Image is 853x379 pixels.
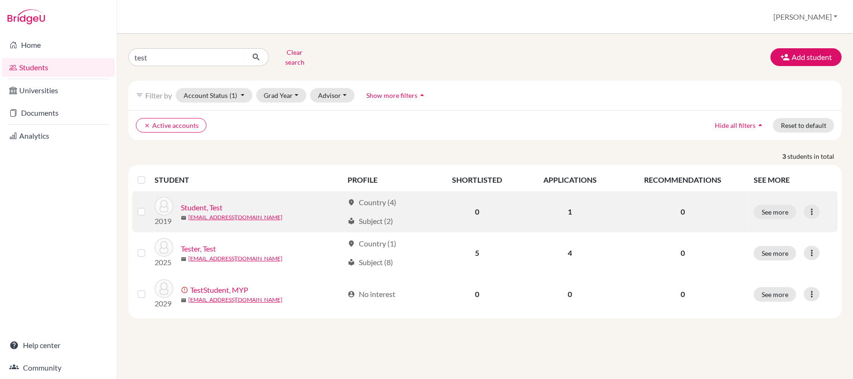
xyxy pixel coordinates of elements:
[181,286,190,294] span: error_outline
[155,197,173,216] img: Student, Test
[136,118,207,133] button: clearActive accounts
[181,243,216,254] a: Tester, Test
[623,247,742,259] p: 0
[756,120,765,130] i: arrow_drop_up
[769,8,842,26] button: [PERSON_NAME]
[181,256,186,262] span: mail
[773,118,834,133] button: Reset to default
[342,169,432,191] th: PROFILE
[2,126,115,145] a: Analytics
[2,336,115,355] a: Help center
[190,284,248,296] a: TestStudent, MYP
[2,81,115,100] a: Universities
[256,88,307,103] button: Grad Year
[432,274,522,315] td: 0
[188,254,282,263] a: [EMAIL_ADDRESS][DOMAIN_NAME]
[432,232,522,274] td: 5
[623,289,742,300] p: 0
[617,169,748,191] th: RECOMMENDATIONS
[348,289,395,300] div: No interest
[522,169,617,191] th: APPLICATIONS
[2,104,115,122] a: Documents
[623,206,742,217] p: 0
[155,279,173,298] img: TestStudent, MYP
[188,296,282,304] a: [EMAIL_ADDRESS][DOMAIN_NAME]
[366,91,417,99] span: Show more filters
[754,205,796,219] button: See more
[136,91,143,99] i: filter_list
[348,290,355,298] span: account_circle
[348,257,393,268] div: Subject (8)
[230,91,237,99] span: (1)
[348,259,355,266] span: local_library
[432,169,522,191] th: SHORTLISTED
[522,232,617,274] td: 4
[348,199,355,206] span: location_on
[269,45,321,69] button: Clear search
[310,88,355,103] button: Advisor
[145,91,172,100] span: Filter by
[782,151,787,161] strong: 3
[348,217,355,225] span: local_library
[181,215,186,221] span: mail
[417,90,427,100] i: arrow_drop_up
[188,213,282,222] a: [EMAIL_ADDRESS][DOMAIN_NAME]
[155,298,173,309] p: 2029
[155,238,173,257] img: Tester, Test
[2,358,115,377] a: Community
[7,9,45,24] img: Bridge-U
[2,36,115,54] a: Home
[144,122,150,129] i: clear
[155,257,173,268] p: 2025
[348,197,396,208] div: Country (4)
[348,216,393,227] div: Subject (2)
[754,246,796,260] button: See more
[155,169,342,191] th: STUDENT
[432,191,522,232] td: 0
[771,48,842,66] button: Add student
[707,118,773,133] button: Hide all filtersarrow_drop_up
[748,169,838,191] th: SEE MORE
[522,191,617,232] td: 1
[181,202,223,213] a: Student, Test
[787,151,842,161] span: students in total
[754,287,796,302] button: See more
[358,88,435,103] button: Show more filtersarrow_drop_up
[522,274,617,315] td: 0
[2,58,115,77] a: Students
[176,88,252,103] button: Account Status(1)
[348,240,355,247] span: location_on
[181,297,186,303] span: mail
[715,121,756,129] span: Hide all filters
[155,216,173,227] p: 2019
[128,48,245,66] input: Find student by name...
[348,238,396,249] div: Country (1)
